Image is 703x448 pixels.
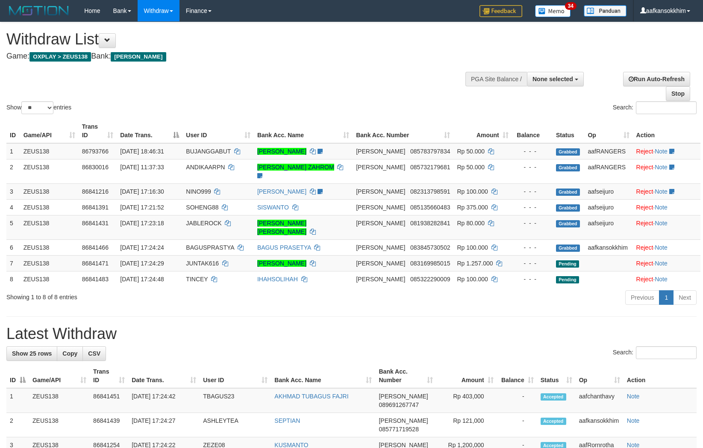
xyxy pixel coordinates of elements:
[356,276,405,283] span: [PERSON_NAME]
[82,164,109,171] span: 86830016
[6,199,20,215] td: 4
[20,159,79,183] td: ZEUS138
[82,220,109,227] span: 86841431
[120,276,164,283] span: [DATE] 17:24:48
[636,204,653,211] a: Reject
[20,199,79,215] td: ZEUS138
[82,188,109,195] span: 86841216
[465,72,527,86] div: PGA Site Balance /
[111,52,166,62] span: [PERSON_NAME]
[584,183,632,199] td: aafseijuro
[576,364,624,388] th: Op: activate to sort column ascending
[556,164,580,171] span: Grabbed
[541,418,566,425] span: Accepted
[532,76,573,83] span: None selected
[541,393,566,401] span: Accepted
[120,204,164,211] span: [DATE] 17:21:52
[120,220,164,227] span: [DATE] 17:23:18
[257,164,334,171] a: [PERSON_NAME] ZAHROM
[627,417,640,424] a: Note
[356,148,405,155] span: [PERSON_NAME]
[576,413,624,437] td: aafkansokkhim
[21,101,53,114] select: Showentries
[636,101,697,114] input: Search:
[356,220,405,227] span: [PERSON_NAME]
[6,119,20,143] th: ID
[379,417,428,424] span: [PERSON_NAME]
[186,220,221,227] span: JABLEROCK
[257,244,311,251] a: BAGUS PRASETYA
[20,271,79,287] td: ZEUS138
[128,413,200,437] td: [DATE] 17:24:27
[29,364,90,388] th: Game/API: activate to sort column ascending
[128,364,200,388] th: Date Trans.: activate to sort column ascending
[584,5,627,17] img: panduan.png
[6,346,57,361] a: Show 25 rows
[356,260,405,267] span: [PERSON_NAME]
[410,244,450,251] span: Copy 083845730502 to clipboard
[410,148,450,155] span: Copy 085783797834 to clipboard
[29,413,90,437] td: ZEUS138
[82,260,109,267] span: 86841471
[457,204,488,211] span: Rp 375.000
[254,119,353,143] th: Bank Acc. Name: activate to sort column ascending
[457,164,485,171] span: Rp 50.000
[497,388,537,413] td: -
[527,72,584,86] button: None selected
[633,255,700,271] td: ·
[379,426,418,433] span: Copy 085771719528 to clipboard
[120,188,164,195] span: [DATE] 17:16:30
[6,289,286,301] div: Showing 1 to 8 of 8 entries
[515,259,549,268] div: - - -
[633,119,700,143] th: Action
[633,159,700,183] td: ·
[257,188,306,195] a: [PERSON_NAME]
[636,244,653,251] a: Reject
[6,271,20,287] td: 8
[556,260,579,268] span: Pending
[20,119,79,143] th: Game/API: activate to sort column ascending
[410,276,450,283] span: Copy 085322290009 to clipboard
[515,147,549,156] div: - - -
[6,325,697,342] h1: Latest Withdraw
[457,260,493,267] span: Rp 1.257.000
[436,364,497,388] th: Amount: activate to sort column ascending
[82,148,109,155] span: 86793766
[655,276,668,283] a: Note
[497,413,537,437] td: -
[655,164,668,171] a: Note
[82,244,109,251] span: 86841466
[666,86,690,101] a: Stop
[410,260,450,267] span: Copy 083169985015 to clipboard
[584,143,632,159] td: aafRANGERS
[356,188,405,195] span: [PERSON_NAME]
[655,204,668,211] a: Note
[633,215,700,239] td: ·
[257,204,289,211] a: SISWANTO
[633,143,700,159] td: ·
[556,204,580,212] span: Grabbed
[410,188,450,195] span: Copy 082313798591 to clipboard
[257,220,306,235] a: [PERSON_NAME] [PERSON_NAME]
[82,204,109,211] span: 86841391
[57,346,83,361] a: Copy
[457,148,485,155] span: Rp 50.000
[636,220,653,227] a: Reject
[6,364,29,388] th: ID: activate to sort column descending
[453,119,512,143] th: Amount: activate to sort column ascending
[117,119,182,143] th: Date Trans.: activate to sort column descending
[457,188,488,195] span: Rp 100.000
[79,119,117,143] th: Trans ID: activate to sort column ascending
[515,243,549,252] div: - - -
[6,413,29,437] td: 2
[410,164,450,171] span: Copy 085732179681 to clipboard
[82,346,106,361] a: CSV
[6,215,20,239] td: 5
[375,364,436,388] th: Bank Acc. Number: activate to sort column ascending
[6,183,20,199] td: 3
[633,199,700,215] td: ·
[29,52,91,62] span: OXPLAY > ZEUS138
[257,276,298,283] a: IHAHSOLIHAH
[186,260,219,267] span: JUNTAK616
[274,417,300,424] a: SEPTIAN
